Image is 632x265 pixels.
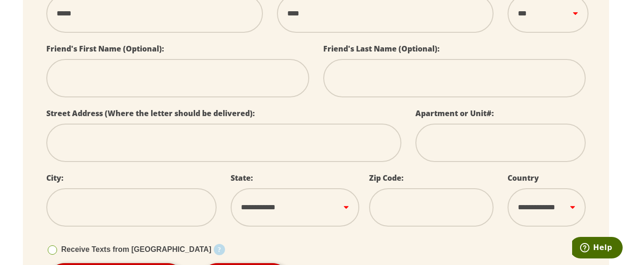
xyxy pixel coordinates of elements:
span: Receive Texts from [GEOGRAPHIC_DATA] [61,245,211,253]
iframe: Opens a widget where you can find more information [572,237,623,260]
label: State: [231,173,253,183]
label: Apartment or Unit#: [415,108,494,118]
label: Zip Code: [369,173,404,183]
label: Street Address (Where the letter should be delivered): [46,108,255,118]
label: Country [508,173,539,183]
label: Friend's First Name (Optional): [46,44,164,54]
label: City: [46,173,64,183]
label: Friend's Last Name (Optional): [323,44,440,54]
